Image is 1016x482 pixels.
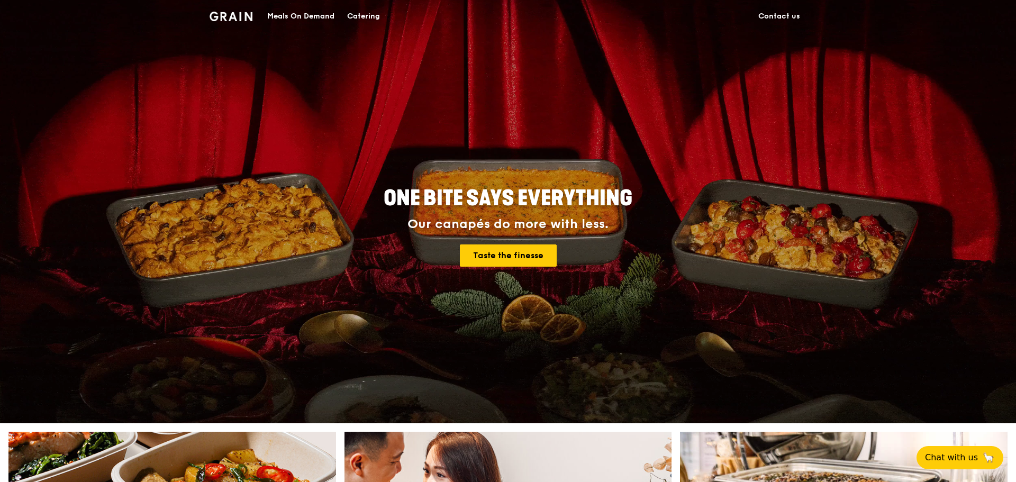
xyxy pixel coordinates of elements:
[460,244,557,267] a: Taste the finesse
[752,1,806,32] a: Contact us
[925,451,978,464] span: Chat with us
[267,1,334,32] div: Meals On Demand
[210,12,252,21] img: Grain
[347,1,380,32] div: Catering
[384,186,632,211] span: ONE BITE SAYS EVERYTHING
[317,217,698,232] div: Our canapés do more with less.
[341,1,386,32] a: Catering
[982,451,995,464] span: 🦙
[917,446,1003,469] button: Chat with us🦙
